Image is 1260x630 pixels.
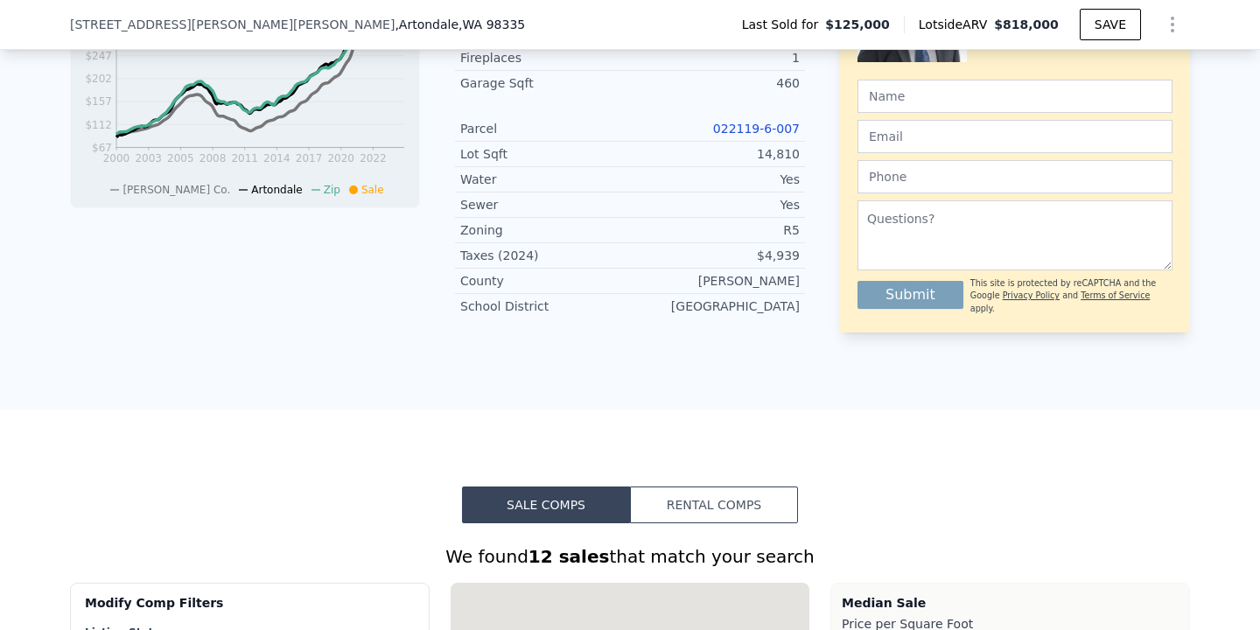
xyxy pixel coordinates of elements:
tspan: 2011 [231,152,258,164]
div: [PERSON_NAME] [630,272,800,290]
tspan: 2003 [135,152,162,164]
span: Zip [324,184,340,196]
tspan: $247 [85,50,112,62]
button: Sale Comps [462,486,630,523]
input: Email [857,120,1172,153]
span: $818,000 [994,17,1059,31]
input: Phone [857,160,1172,193]
div: Water [460,171,630,188]
strong: 12 sales [528,546,610,567]
button: Rental Comps [630,486,798,523]
div: Modify Comp Filters [85,594,415,626]
tspan: 2017 [296,152,323,164]
span: [STREET_ADDRESS][PERSON_NAME][PERSON_NAME] [70,16,395,33]
span: , Artondale [395,16,525,33]
div: Sewer [460,196,630,213]
div: 14,810 [630,145,800,163]
span: [PERSON_NAME] Co. [122,184,230,196]
div: Median Sale [842,594,1179,612]
div: Garage Sqft [460,74,630,92]
div: Taxes (2024) [460,247,630,264]
div: 1 [630,49,800,66]
span: Artondale [251,184,302,196]
button: Submit [857,281,963,309]
tspan: 2008 [199,152,227,164]
a: 022119-6-007 [713,122,800,136]
div: Yes [630,171,800,188]
span: Last Sold for [742,16,826,33]
div: [GEOGRAPHIC_DATA] [630,297,800,315]
div: Yes [630,196,800,213]
tspan: $157 [85,95,112,108]
tspan: $67 [92,142,112,154]
span: Sale [361,184,384,196]
tspan: 2014 [263,152,290,164]
div: County [460,272,630,290]
div: School District [460,297,630,315]
tspan: 2000 [103,152,130,164]
tspan: $112 [85,119,112,131]
div: Parcel [460,120,630,137]
input: Name [857,80,1172,113]
div: 460 [630,74,800,92]
span: Lotside ARV [919,16,994,33]
div: Zoning [460,221,630,239]
div: R5 [630,221,800,239]
span: , WA 98335 [458,17,525,31]
tspan: 2020 [327,152,354,164]
div: This site is protected by reCAPTCHA and the Google and apply. [970,277,1172,315]
tspan: 2005 [167,152,194,164]
tspan: $202 [85,73,112,85]
tspan: 2022 [360,152,387,164]
button: Show Options [1155,7,1190,42]
button: SAVE [1080,9,1141,40]
div: $4,939 [630,247,800,264]
div: We found that match your search [70,544,1190,569]
div: Lot Sqft [460,145,630,163]
a: Privacy Policy [1003,290,1060,300]
div: Fireplaces [460,49,630,66]
a: Terms of Service [1081,290,1150,300]
span: $125,000 [825,16,890,33]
